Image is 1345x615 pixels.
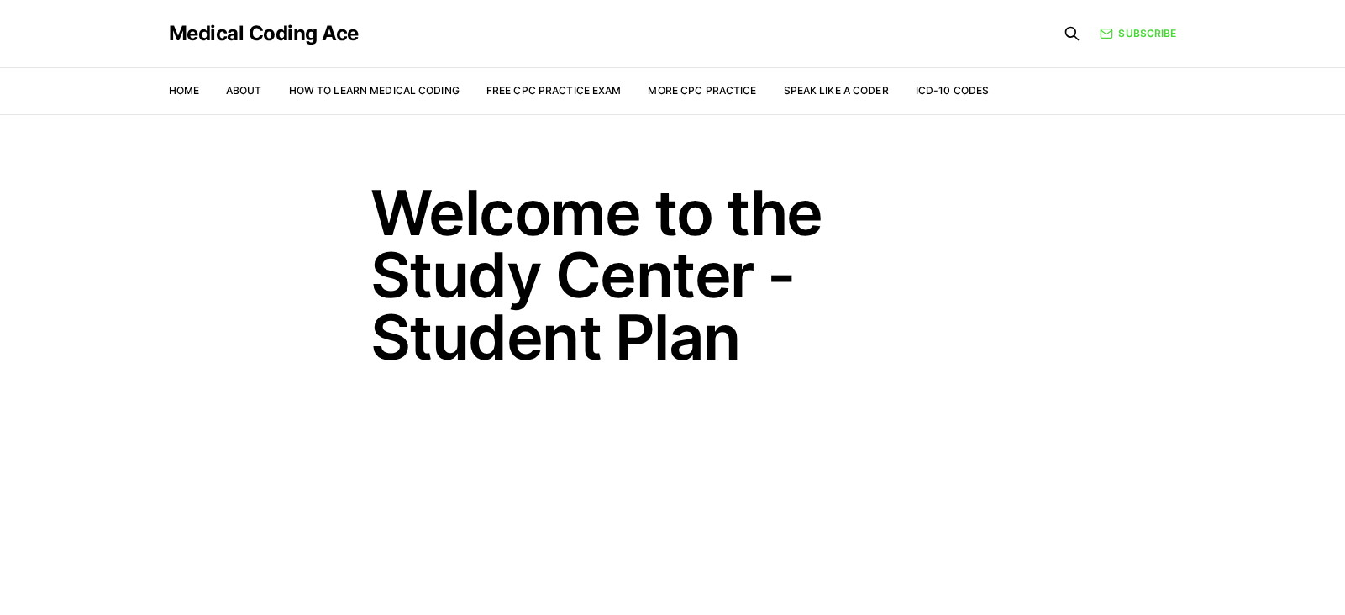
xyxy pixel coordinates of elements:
a: How to Learn Medical Coding [289,84,460,97]
a: Home [169,84,199,97]
a: More CPC Practice [648,84,756,97]
a: Free CPC Practice Exam [486,84,622,97]
a: Medical Coding Ace [169,24,359,44]
a: ICD-10 Codes [916,84,989,97]
a: Subscribe [1100,26,1176,41]
a: About [226,84,262,97]
h1: Welcome to the Study Center - Student Plan [370,181,975,368]
a: Speak Like a Coder [784,84,889,97]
